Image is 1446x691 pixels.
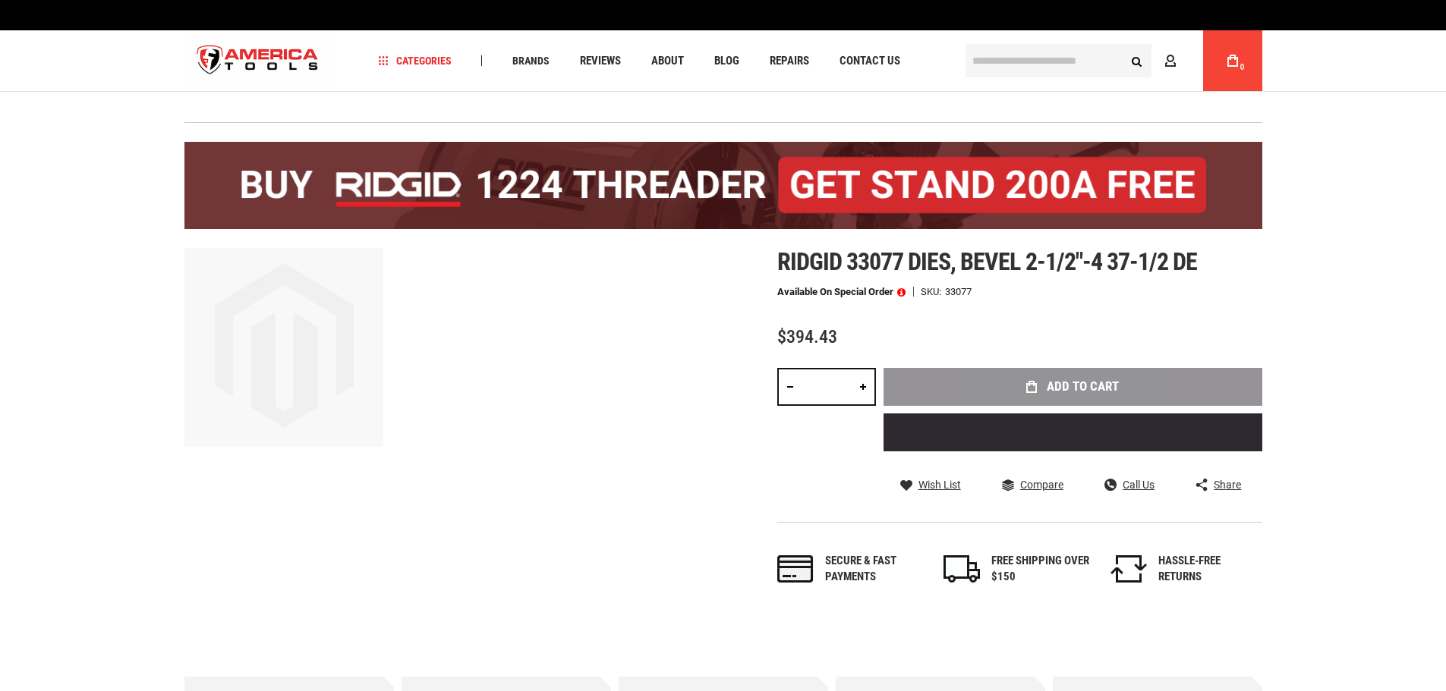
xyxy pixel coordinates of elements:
[1214,479,1241,490] span: Share
[644,51,691,71] a: About
[184,33,332,90] a: store logo
[580,55,621,67] span: Reviews
[184,248,383,447] img: main product photo
[1123,479,1155,490] span: Call Us
[379,55,452,66] span: Categories
[833,51,907,71] a: Contact Us
[777,326,837,347] span: $394.43
[1240,63,1245,71] span: 0
[1123,46,1151,75] button: Search
[512,55,550,66] span: Brands
[770,55,809,67] span: Repairs
[945,287,972,297] div: 33077
[573,51,628,71] a: Reviews
[921,287,945,297] strong: SKU
[777,287,906,297] p: Available on Special Order
[777,555,814,583] img: payments
[1158,553,1257,586] div: HASSLE-FREE RETURNS
[944,555,980,583] img: shipping
[1002,478,1063,492] a: Compare
[900,478,961,492] a: Wish List
[763,51,816,71] a: Repairs
[184,142,1262,229] img: BOGO: Buy the RIDGID® 1224 Threader (26092), get the 92467 200A Stand FREE!
[1020,479,1063,490] span: Compare
[1218,30,1247,91] a: 0
[1104,478,1155,492] a: Call Us
[506,51,556,71] a: Brands
[372,51,458,71] a: Categories
[918,479,961,490] span: Wish List
[707,51,746,71] a: Blog
[840,55,900,67] span: Contact Us
[714,55,739,67] span: Blog
[777,247,1198,276] span: Ridgid 33077 dies, bevel 2-1/2"-4 37-1/2 de
[1110,555,1147,583] img: returns
[991,553,1090,586] div: FREE SHIPPING OVER $150
[184,33,332,90] img: America Tools
[651,55,684,67] span: About
[825,553,924,586] div: Secure & fast payments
